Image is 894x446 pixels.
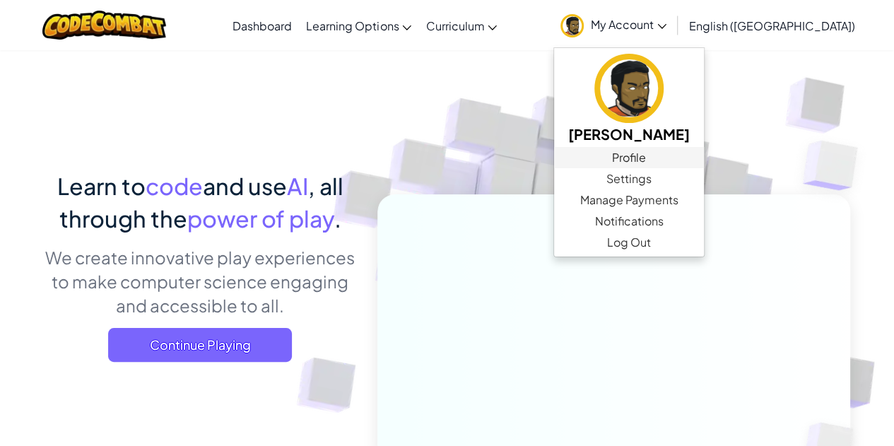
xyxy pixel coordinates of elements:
[306,18,399,33] span: Learning Options
[568,123,690,145] h5: [PERSON_NAME]
[560,14,584,37] img: avatar
[57,172,146,200] span: Learn to
[42,11,166,40] img: CodeCombat logo
[591,17,666,32] span: My Account
[554,232,704,253] a: Log Out
[594,54,664,123] img: avatar
[203,172,287,200] span: and use
[595,213,664,230] span: Notifications
[108,328,292,362] a: Continue Playing
[187,204,334,233] span: power of play
[554,52,704,147] a: [PERSON_NAME]
[299,6,418,45] a: Learning Options
[146,172,203,200] span: code
[689,18,855,33] span: English ([GEOGRAPHIC_DATA])
[45,245,356,317] p: We create innovative play experiences to make computer science engaging and accessible to all.
[554,147,704,168] a: Profile
[287,172,308,200] span: AI
[682,6,862,45] a: English ([GEOGRAPHIC_DATA])
[418,6,504,45] a: Curriculum
[553,3,674,47] a: My Account
[554,168,704,189] a: Settings
[425,18,484,33] span: Curriculum
[554,211,704,232] a: Notifications
[225,6,299,45] a: Dashboard
[334,204,341,233] span: .
[554,189,704,211] a: Manage Payments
